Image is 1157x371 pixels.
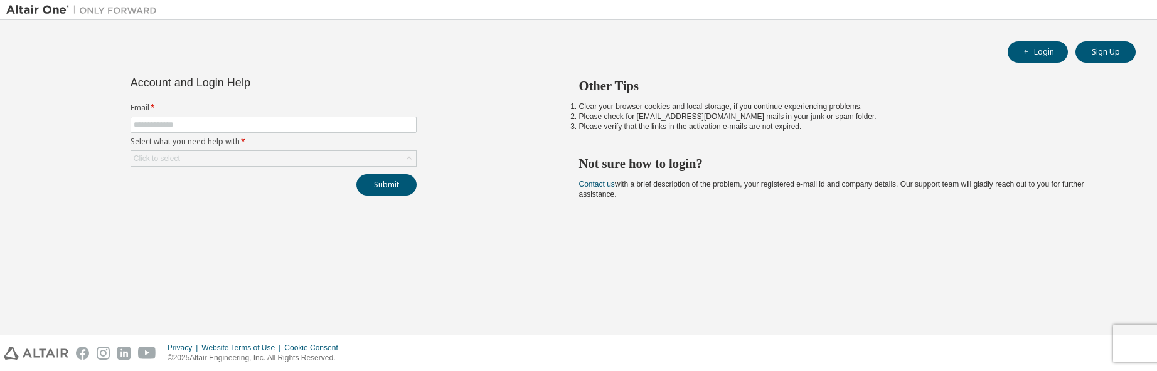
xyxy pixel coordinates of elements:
[131,137,417,147] label: Select what you need help with
[6,4,163,16] img: Altair One
[131,103,417,113] label: Email
[168,343,201,353] div: Privacy
[579,180,615,189] a: Contact us
[168,353,346,363] p: © 2025 Altair Engineering, Inc. All Rights Reserved.
[134,154,180,164] div: Click to select
[579,78,1114,94] h2: Other Tips
[579,112,1114,122] li: Please check for [EMAIL_ADDRESS][DOMAIN_NAME] mails in your junk or spam folder.
[1075,41,1136,63] button: Sign Up
[1008,41,1068,63] button: Login
[76,347,89,360] img: facebook.svg
[579,122,1114,132] li: Please verify that the links in the activation e-mails are not expired.
[201,343,284,353] div: Website Terms of Use
[4,347,68,360] img: altair_logo.svg
[579,155,1114,172] h2: Not sure how to login?
[97,347,110,360] img: instagram.svg
[138,347,156,360] img: youtube.svg
[356,174,417,196] button: Submit
[131,151,416,166] div: Click to select
[131,78,360,88] div: Account and Login Help
[579,102,1114,112] li: Clear your browser cookies and local storage, if you continue experiencing problems.
[117,347,131,360] img: linkedin.svg
[579,180,1084,199] span: with a brief description of the problem, your registered e-mail id and company details. Our suppo...
[284,343,345,353] div: Cookie Consent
